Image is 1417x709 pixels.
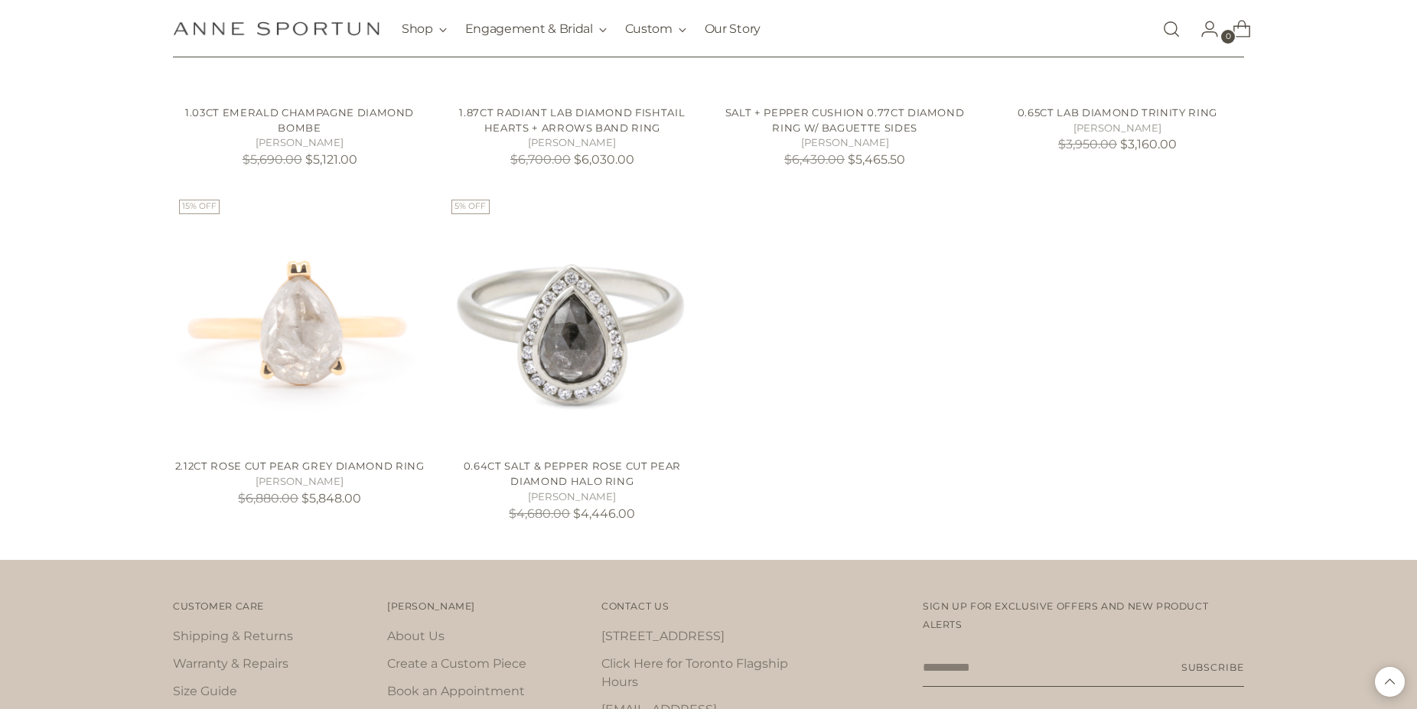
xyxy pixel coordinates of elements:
s: $6,700.00 [510,152,571,167]
img: Black Pear Diamond Halo Ring - Anne Sportun Fine Jewellery [445,194,699,447]
h5: [PERSON_NAME] [173,474,426,489]
span: Customer Care [173,600,264,612]
s: $6,430.00 [784,152,845,167]
a: Salt + Pepper Cushion 0.77ct Diamond Ring w/ Baguette Sides [725,106,965,134]
a: 1.87ct Radiant Lab Diamond Fishtail Hearts + Arrows Band Ring [459,106,685,134]
s: $4,680.00 [509,506,570,521]
span: 0 [1221,30,1235,44]
s: $5,690.00 [243,152,302,167]
a: Go to the account page [1188,14,1219,44]
span: $5,465.50 [848,152,905,167]
span: [PERSON_NAME] [387,600,475,612]
span: Sign up for exclusive offers and new product alerts [923,600,1208,630]
a: 1.03ct Emerald Champagne Diamond Bombe [185,106,414,134]
a: Book an Appointment [387,684,525,698]
span: $5,848.00 [301,491,361,506]
a: Shipping & Returns [173,629,293,643]
a: 0.64ct Salt & Pepper Rose Cut Pear Diamond Halo Ring [445,194,699,447]
a: Open search modal [1156,14,1187,44]
a: Click Here for Toronto Flagship Hours [601,656,788,689]
a: 2.12ct Rose Cut Pear Grey Diamond Ring [175,460,425,472]
a: Anne Sportun Fine Jewellery [173,21,379,36]
a: Size Guide [173,684,237,698]
s: $3,950.00 [1058,137,1117,151]
h5: [PERSON_NAME] [173,135,426,151]
span: Contact Us [601,600,669,612]
span: $4,446.00 [573,506,635,521]
a: Create a Custom Piece [387,656,526,671]
img: 2.12ct Rose Cut Pear Grey Diamond Ring - Anne Sportun Fine Jewellery [173,194,426,447]
button: Shop [402,12,447,46]
a: Our Story [705,12,761,46]
span: $6,030.00 [574,152,634,167]
a: 0.65ct Lab Diamond Trinity Ring [1018,106,1217,119]
h5: [PERSON_NAME] [991,121,1244,136]
h5: [PERSON_NAME] [718,135,972,151]
a: Open cart modal [1220,14,1251,44]
a: 0.64ct Salt & Pepper Rose Cut Pear Diamond Halo Ring [464,460,681,487]
a: 2.12ct Rose Cut Pear Grey Diamond Ring [173,194,426,447]
span: $3,160.00 [1120,137,1177,151]
a: About Us [387,629,445,643]
a: Warranty & Repairs [173,656,288,671]
button: Engagement & Bridal [465,12,607,46]
span: $5,121.00 [305,152,357,167]
h5: [PERSON_NAME] [445,135,699,151]
button: Custom [625,12,686,46]
a: [STREET_ADDRESS] [601,629,725,643]
button: Back to top [1375,667,1405,697]
s: $6,880.00 [238,491,298,506]
button: Subscribe [1181,649,1244,687]
h5: [PERSON_NAME] [445,489,699,505]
